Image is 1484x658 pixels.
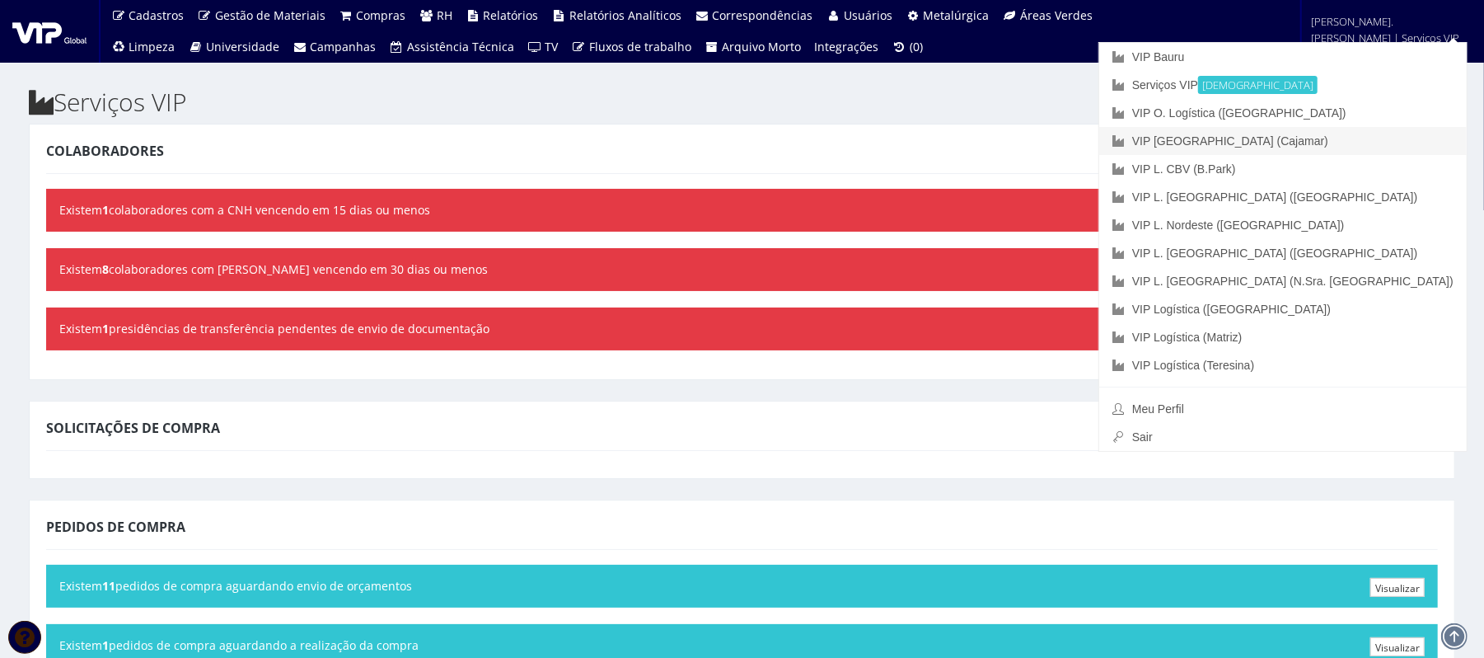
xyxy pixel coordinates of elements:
[815,39,879,54] font: Integrações
[286,31,383,63] a: Campanhas
[1132,162,1236,176] font: VIP L. CBV (B.Park)
[182,31,287,63] a: Universidade
[59,637,102,653] font: Existem
[115,578,412,594] font: pedidos de compra aguardando envio de orçamentos
[1132,303,1331,316] font: VIP Logística ([GEOGRAPHIC_DATA])
[102,261,109,277] font: 8
[1132,190,1417,204] font: VIP L. [GEOGRAPHIC_DATA] ([GEOGRAPHIC_DATA])
[844,7,892,23] font: Usuários
[1099,43,1467,71] a: VIP Bauru
[1132,134,1328,148] font: VIP [GEOGRAPHIC_DATA] (Cajamar)
[1132,78,1198,92] font: Serviços VIP
[12,19,87,44] img: logotipo
[102,321,109,336] font: 1
[1099,211,1467,239] a: VIP L. Nordeste ([GEOGRAPHIC_DATA])
[723,39,802,54] font: Arquivo Morto
[1132,247,1417,260] font: VIP L. [GEOGRAPHIC_DATA] ([GEOGRAPHIC_DATA])
[407,39,514,54] font: Assistência Técnica
[1132,106,1346,120] font: VIP O. Logística ([GEOGRAPHIC_DATA])
[1202,78,1313,92] font: [DEMOGRAPHIC_DATA]
[59,321,102,336] font: Existem
[109,637,419,653] font: pedidos de compra aguardando a realização da compra
[1099,127,1467,155] a: VIP [GEOGRAPHIC_DATA] (Cajamar)
[886,31,930,63] a: (0)
[1312,14,1460,45] font: [PERSON_NAME].[PERSON_NAME] | Serviços VIP
[357,7,406,23] font: Compras
[924,7,990,23] font: Metalúrgica
[808,31,886,63] a: Integrações
[46,518,185,536] font: Pedidos de Compra
[54,85,187,119] font: Serviços VIP
[129,39,176,54] font: Limpeza
[1132,359,1254,372] font: VIP Logística (Teresina)
[59,202,102,218] font: Existem
[1132,331,1243,344] font: VIP Logística (Matriz)
[521,31,565,63] a: TV
[215,7,325,23] font: Gestão de Materiais
[713,7,813,23] font: Correspondências
[1132,219,1345,232] font: VIP L. Nordeste ([GEOGRAPHIC_DATA])
[109,261,488,277] font: colaboradores com [PERSON_NAME] vencendo em 30 dias ou menos
[565,31,699,63] a: Fluxos de trabalho
[46,419,220,437] font: Solicitações de Compra
[102,578,115,594] font: 11
[1132,430,1153,444] font: Sair
[698,31,808,63] a: Arquivo Morto
[1099,295,1467,323] a: VIP Logística ([GEOGRAPHIC_DATA])
[1099,267,1467,295] a: VIP L. [GEOGRAPHIC_DATA] (N.Sra. [GEOGRAPHIC_DATA])
[1099,239,1467,267] a: VIP L. [GEOGRAPHIC_DATA] ([GEOGRAPHIC_DATA])
[1099,395,1467,423] a: Meu Perfil
[1099,155,1467,183] a: VIP L. CBV (B.Park)
[545,39,559,54] font: TV
[102,202,109,218] font: 1
[109,202,430,218] font: colaboradores com a CNH vencendo em 15 dias ou menos
[59,261,102,277] font: Existem
[1132,402,1184,416] font: Meu Perfil
[105,31,182,63] a: Limpeza
[383,31,522,63] a: Assistência Técnica
[1099,183,1467,211] a: VIP L. [GEOGRAPHIC_DATA] ([GEOGRAPHIC_DATA])
[109,321,489,336] font: presidências de transferência pendentes de envio de documentação
[1375,641,1420,655] font: Visualizar
[1132,50,1185,63] font: VIP Bauru
[206,39,279,54] font: Universidade
[1099,99,1467,127] a: VIP O. Logística ([GEOGRAPHIC_DATA])
[1020,7,1093,23] font: Áreas Verdes
[484,7,539,23] font: Relatórios
[59,578,102,594] font: Existem
[46,142,164,160] font: Colaboradores
[102,637,109,653] font: 1
[437,7,452,23] font: RH
[1099,71,1467,99] a: Serviços VIP[DEMOGRAPHIC_DATA]
[569,7,681,23] font: Relatórios Analíticos
[910,39,923,54] font: (0)
[1370,637,1425,656] a: Visualizar
[1375,581,1420,595] font: Visualizar
[589,39,691,54] font: Fluxos de trabalho
[1099,351,1467,379] a: VIP Logística (Teresina)
[311,39,377,54] font: Campanhas
[1370,578,1425,597] a: Visualizar
[1099,323,1467,351] a: VIP Logística (Matriz)
[129,7,185,23] font: Cadastros
[1132,275,1454,288] font: VIP L. [GEOGRAPHIC_DATA] (N.Sra. [GEOGRAPHIC_DATA])
[1099,423,1467,451] a: Sair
